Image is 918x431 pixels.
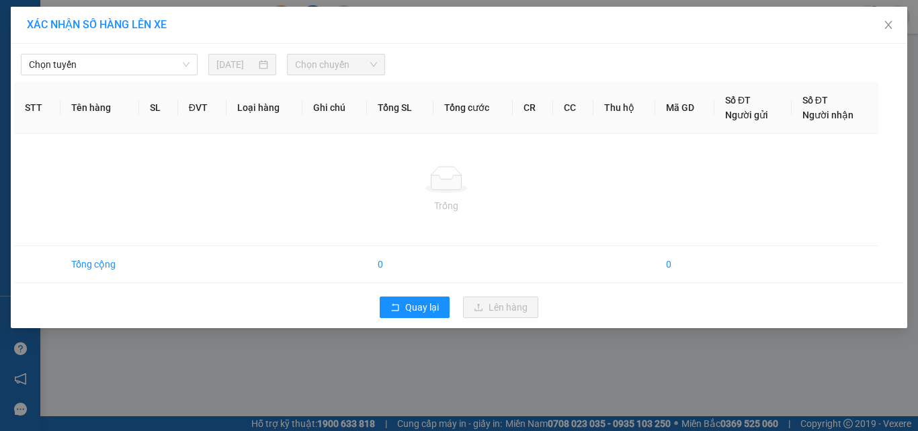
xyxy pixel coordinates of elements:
th: CC [553,82,593,134]
span: XÁC NHẬN SỐ HÀNG LÊN XE [27,18,167,31]
th: Thu hộ [593,82,655,134]
span: CV CỦ CHI [115,63,192,110]
th: Tổng SL [367,82,433,134]
span: Số ĐT [725,95,751,106]
th: Loại hàng [226,82,303,134]
span: Chọn chuyến [295,54,378,75]
span: Chọn tuyến [29,54,190,75]
span: Số ĐT [802,95,828,106]
td: 0 [655,246,714,283]
button: Close [870,7,907,44]
th: STT [14,82,60,134]
span: Người nhận [802,110,853,120]
span: close [883,19,894,30]
th: ĐVT [178,82,226,134]
td: 0 [367,246,433,283]
div: 0783531052 [115,44,209,63]
button: rollbackQuay lại [380,297,450,318]
span: Người gửi [725,110,768,120]
th: CR [513,82,553,134]
td: Tổng cộng [60,246,139,283]
th: Ghi chú [302,82,367,134]
div: Văn Phòng Buôn Ma Thuột [11,11,106,60]
span: Nhận: [115,13,147,27]
th: SL [139,82,177,134]
th: Tên hàng [60,82,139,134]
th: Tổng cước [433,82,513,134]
div: 0935429529 [11,60,106,79]
span: Gửi: [11,13,32,27]
div: Trống [25,198,868,213]
span: DĐ: [115,70,134,84]
input: 13/08/2025 [216,57,255,72]
th: Mã GD [655,82,714,134]
span: Quay lại [405,300,439,315]
div: DỌC ĐƯỜNG [115,11,209,44]
span: rollback [390,303,400,313]
button: uploadLên hàng [463,297,538,318]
